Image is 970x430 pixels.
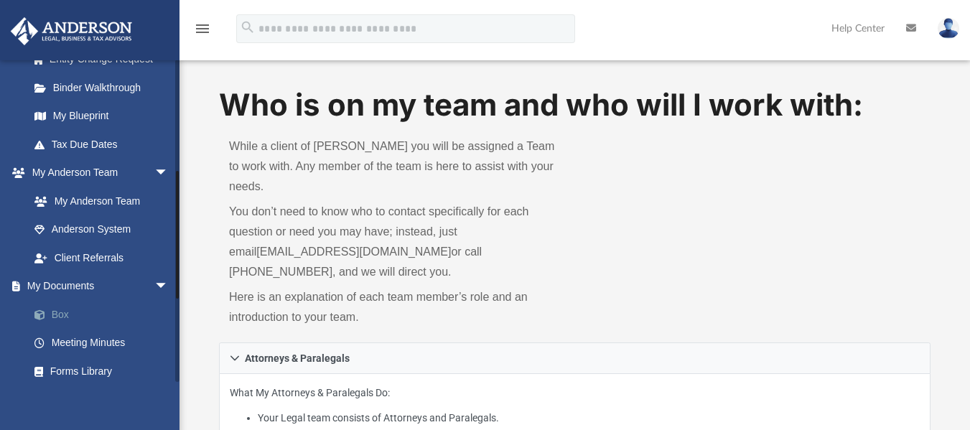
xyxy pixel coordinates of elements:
[6,17,136,45] img: Anderson Advisors Platinum Portal
[154,272,183,302] span: arrow_drop_down
[240,19,256,35] i: search
[229,136,564,197] p: While a client of [PERSON_NAME] you will be assigned a Team to work with. Any member of the team ...
[219,342,931,374] a: Attorneys & Paralegals
[20,187,176,215] a: My Anderson Team
[219,84,931,126] h1: Who is on my team and who will I work with:
[10,272,190,301] a: My Documentsarrow_drop_down
[20,300,190,329] a: Box
[10,159,183,187] a: My Anderson Teamarrow_drop_down
[20,130,190,159] a: Tax Due Dates
[194,20,211,37] i: menu
[194,27,211,37] a: menu
[256,246,451,258] a: [EMAIL_ADDRESS][DOMAIN_NAME]
[154,159,183,188] span: arrow_drop_down
[20,102,183,131] a: My Blueprint
[245,353,350,363] span: Attorneys & Paralegals
[20,243,183,272] a: Client Referrals
[20,73,190,102] a: Binder Walkthrough
[229,202,564,282] p: You don’t need to know who to contact specifically for each question or need you may have; instea...
[938,18,959,39] img: User Pic
[20,215,183,244] a: Anderson System
[258,409,920,427] li: Your Legal team consists of Attorneys and Paralegals.
[229,287,564,327] p: Here is an explanation of each team member’s role and an introduction to your team.
[20,357,183,385] a: Forms Library
[20,329,190,357] a: Meeting Minutes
